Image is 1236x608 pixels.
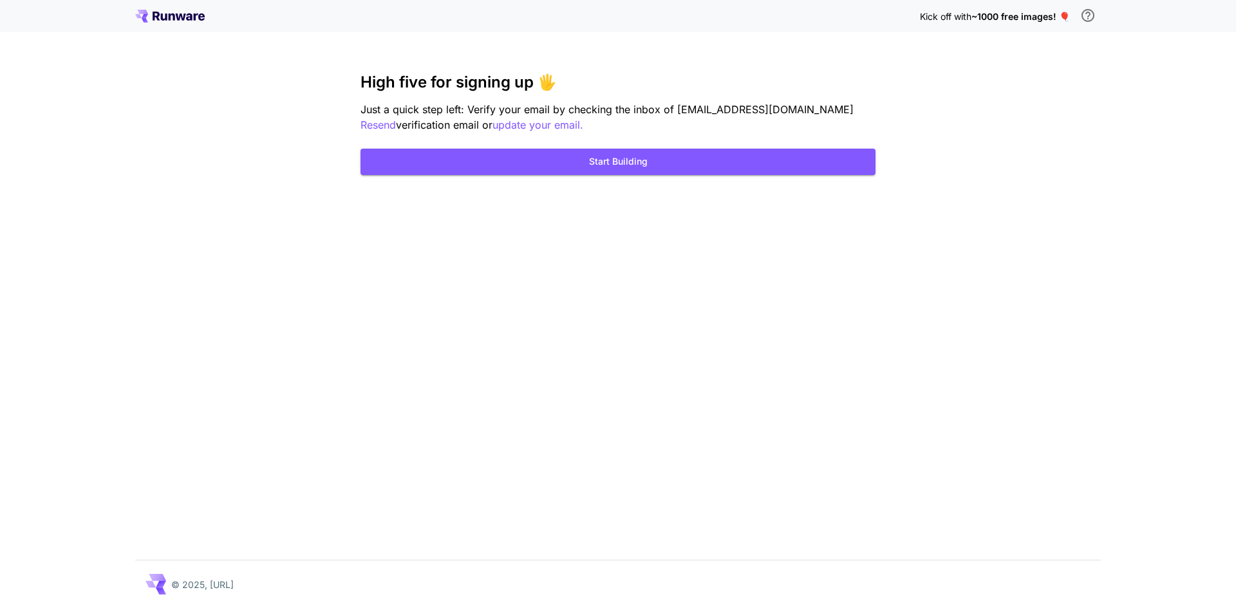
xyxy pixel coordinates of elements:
button: update your email. [492,117,583,133]
span: Just a quick step left: Verify your email by checking the inbox of [EMAIL_ADDRESS][DOMAIN_NAME] [360,103,854,116]
button: Resend [360,117,396,133]
span: Kick off with [920,11,971,22]
span: verification email or [396,118,492,131]
p: © 2025, [URL] [171,578,234,591]
button: Start Building [360,149,876,175]
span: ~1000 free images! 🎈 [971,11,1070,22]
h3: High five for signing up 🖐️ [360,73,876,91]
button: In order to qualify for free credit, you need to sign up with a business email address and click ... [1075,3,1101,28]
